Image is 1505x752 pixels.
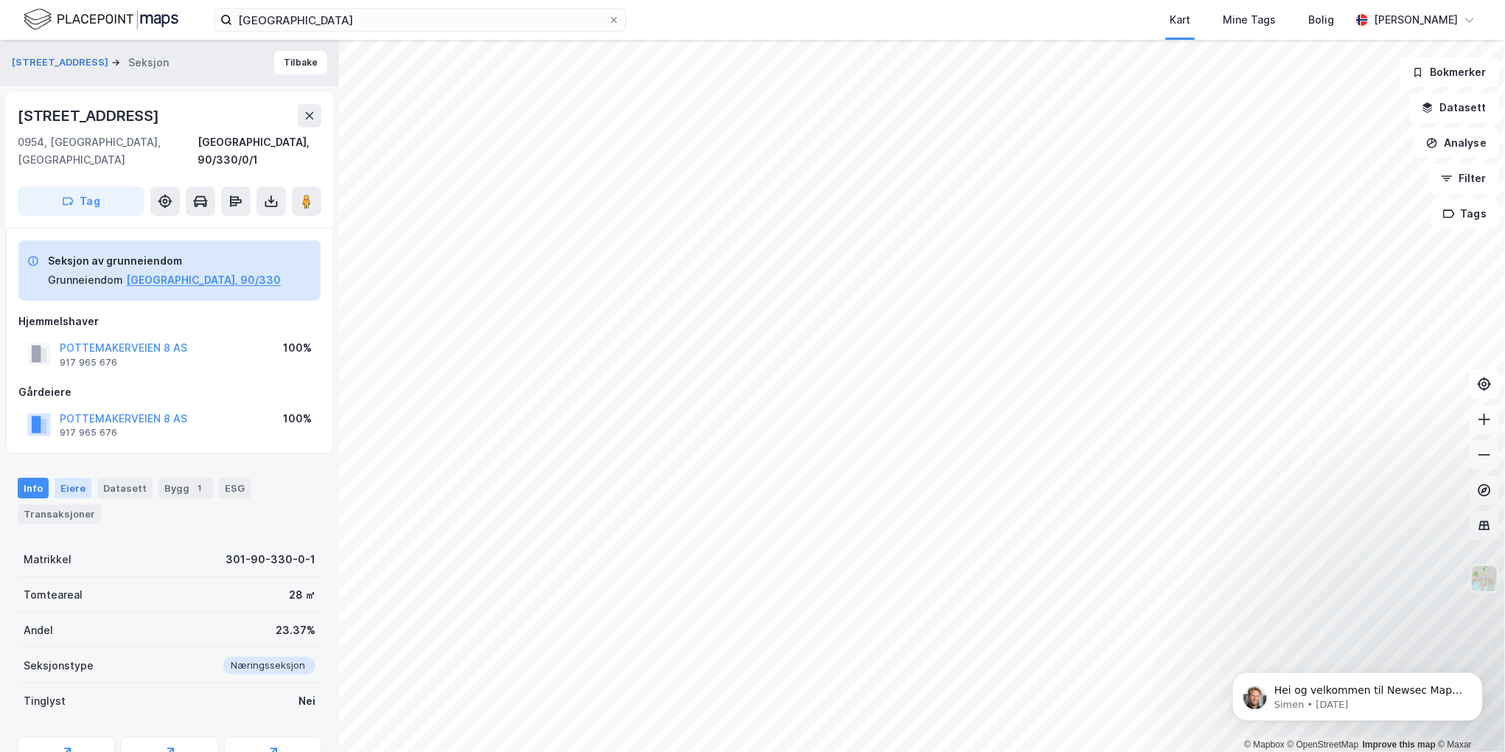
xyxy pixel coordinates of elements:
[24,7,178,32] img: logo.f888ab2527a4732fd821a326f86c7f29.svg
[276,622,315,639] div: 23.37%
[198,133,321,169] div: [GEOGRAPHIC_DATA], 90/330/0/1
[283,339,312,357] div: 100%
[226,551,315,568] div: 301-90-330-0-1
[24,551,71,568] div: Matrikkel
[219,478,251,498] div: ESG
[283,410,312,428] div: 100%
[1414,128,1499,158] button: Analyse
[232,9,608,31] input: Søk på adresse, matrikkel, gårdeiere, leietakere eller personer
[18,313,321,330] div: Hjemmelshaver
[158,478,213,498] div: Bygg
[1363,739,1436,750] a: Improve this map
[128,54,169,72] div: Seksjon
[1210,641,1505,745] iframe: Intercom notifications message
[24,586,83,604] div: Tomteareal
[298,692,315,710] div: Nei
[24,657,94,675] div: Seksjonstype
[48,271,123,289] div: Grunneiendom
[126,271,281,289] button: [GEOGRAPHIC_DATA], 90/330
[12,55,111,70] button: [STREET_ADDRESS]
[18,478,49,498] div: Info
[274,51,327,74] button: Tilbake
[1470,565,1498,593] img: Z
[18,383,321,401] div: Gårdeiere
[1431,199,1499,229] button: Tags
[18,104,162,128] div: [STREET_ADDRESS]
[1400,58,1499,87] button: Bokmerker
[1409,93,1499,122] button: Datasett
[97,478,153,498] div: Datasett
[24,622,53,639] div: Andel
[1223,11,1276,29] div: Mine Tags
[289,586,315,604] div: 28 ㎡
[192,481,207,495] div: 1
[1374,11,1458,29] div: [PERSON_NAME]
[24,692,66,710] div: Tinglyst
[1244,739,1285,750] a: Mapbox
[1428,164,1499,193] button: Filter
[55,478,91,498] div: Eiere
[48,252,281,270] div: Seksjon av grunneiendom
[60,427,117,439] div: 917 965 676
[18,133,198,169] div: 0954, [GEOGRAPHIC_DATA], [GEOGRAPHIC_DATA]
[1170,11,1190,29] div: Kart
[1308,11,1334,29] div: Bolig
[18,187,144,216] button: Tag
[60,357,117,369] div: 917 965 676
[18,504,101,523] div: Transaksjoner
[1288,739,1359,750] a: OpenStreetMap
